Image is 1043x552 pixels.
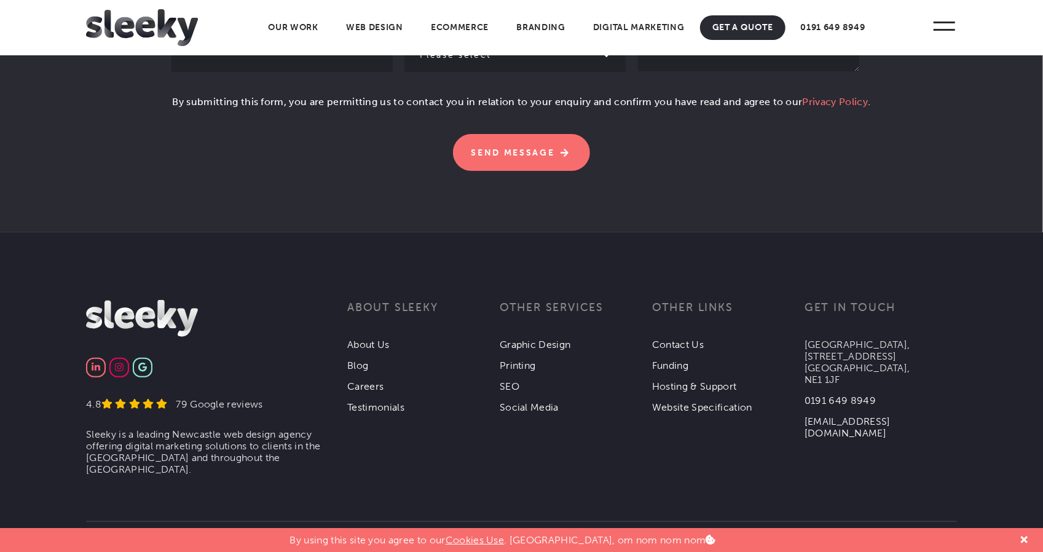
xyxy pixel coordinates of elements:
img: Sleeky Web Design Newcastle [86,9,198,46]
img: Linkedin [92,363,100,372]
a: Social Media [500,401,559,413]
h3: Other services [500,300,652,329]
a: Blog [347,360,368,371]
a: Contact Us [652,339,704,350]
img: Instagram [115,363,123,372]
a: Graphic Design [500,339,570,350]
img: Sleeky Web Design Newcastle [86,300,198,337]
a: Branding [504,15,578,40]
a: About Us [347,339,390,350]
a: Website Specification [652,401,752,413]
a: Careers [347,380,384,392]
a: 4.8 79 Google reviews [86,398,263,410]
a: Digital Marketing [581,15,697,40]
a: Get A Quote [700,15,785,40]
p: By submitting this form, you are permitting us to contact you in relation to your enquiry and con... [171,95,872,119]
a: Our Work [256,15,331,40]
a: Ecommerce [419,15,501,40]
a: Web Design [334,15,415,40]
label: Your telephone [171,25,393,60]
img: Google [138,363,147,372]
a: [EMAIL_ADDRESS][DOMAIN_NAME] [805,416,891,439]
input: Send Message [453,134,591,171]
label: Your budget [404,25,626,60]
a: Privacy Policy [803,96,868,108]
h3: About Sleeky [347,300,500,329]
a: 0191 649 8949 [789,15,878,40]
a: 0191 649 8949 [805,395,876,406]
a: Testimonials [347,401,404,413]
p: By using this site you agree to our . [GEOGRAPHIC_DATA], om nom nom nom [290,528,716,546]
a: Printing [500,360,536,371]
div: 79 Google reviews [167,398,262,410]
a: SEO [500,380,519,392]
a: Hosting & Support [652,380,736,392]
a: Funding [652,360,688,371]
a: Cookies Use [446,534,505,546]
p: [GEOGRAPHIC_DATA], [STREET_ADDRESS] [GEOGRAPHIC_DATA], NE1 1JF [805,339,957,385]
h3: Other links [652,300,805,329]
li: Sleeky is a leading Newcastle web design agency offering digital marketing solutions to clients i... [86,428,347,475]
h3: Get in touch [805,300,957,329]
